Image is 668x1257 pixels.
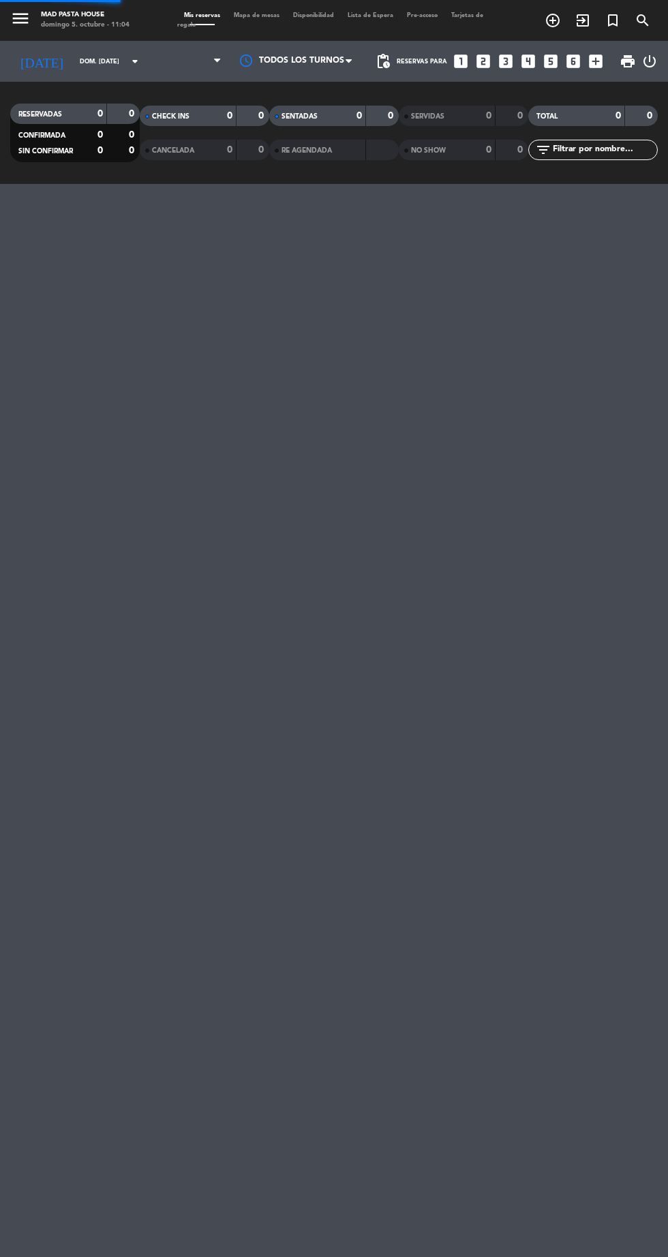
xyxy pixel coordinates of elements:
[177,12,227,18] span: Mis reservas
[97,130,103,140] strong: 0
[575,12,591,29] i: exit_to_app
[536,113,558,120] span: TOTAL
[286,12,341,18] span: Disponibilidad
[411,113,444,120] span: SERVIDAS
[641,53,658,69] i: power_settings_new
[486,111,491,121] strong: 0
[152,113,189,120] span: CHECK INS
[551,142,657,157] input: Filtrar por nombre...
[227,111,232,121] strong: 0
[10,8,31,32] button: menu
[535,142,551,158] i: filter_list
[397,58,447,65] span: Reservas para
[341,12,400,18] span: Lista de Espera
[616,111,621,121] strong: 0
[129,146,137,155] strong: 0
[127,53,143,69] i: arrow_drop_down
[375,53,391,69] span: pending_actions
[10,8,31,29] i: menu
[41,10,130,20] div: Mad Pasta House
[542,52,560,70] i: looks_5
[356,111,362,121] strong: 0
[282,113,318,120] span: SENTADAS
[227,145,232,155] strong: 0
[517,145,526,155] strong: 0
[411,147,446,154] span: NO SHOW
[605,12,621,29] i: turned_in_not
[388,111,396,121] strong: 0
[635,12,651,29] i: search
[227,12,286,18] span: Mapa de mesas
[18,148,73,155] span: SIN CONFIRMAR
[545,12,561,29] i: add_circle_outline
[587,52,605,70] i: add_box
[517,111,526,121] strong: 0
[564,52,582,70] i: looks_6
[10,48,73,75] i: [DATE]
[41,20,130,31] div: domingo 5. octubre - 11:04
[620,53,636,69] span: print
[497,52,515,70] i: looks_3
[641,41,658,82] div: LOG OUT
[282,147,332,154] span: RE AGENDADA
[647,111,655,121] strong: 0
[18,111,62,118] span: RESERVADAS
[519,52,537,70] i: looks_4
[97,146,103,155] strong: 0
[152,147,194,154] span: CANCELADA
[97,109,103,119] strong: 0
[129,109,137,119] strong: 0
[400,12,444,18] span: Pre-acceso
[474,52,492,70] i: looks_two
[452,52,470,70] i: looks_one
[258,111,267,121] strong: 0
[18,132,65,139] span: CONFIRMADA
[258,145,267,155] strong: 0
[129,130,137,140] strong: 0
[486,145,491,155] strong: 0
